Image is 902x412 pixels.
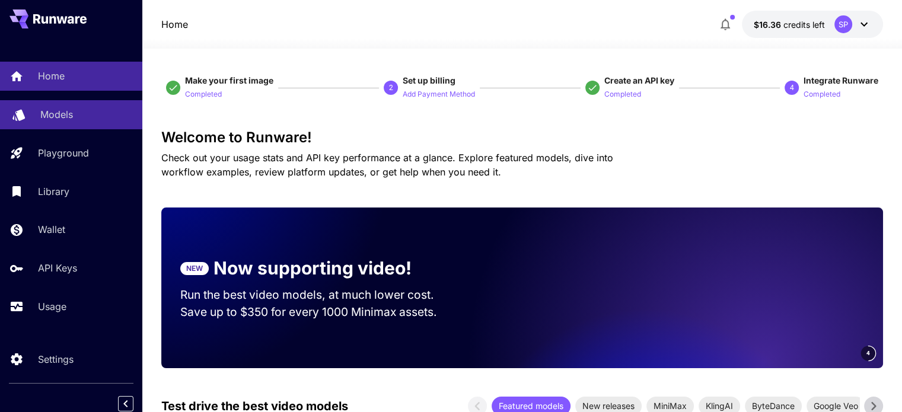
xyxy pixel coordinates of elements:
div: SP [834,15,852,33]
span: $16.36 [754,20,783,30]
button: Completed [185,87,222,101]
a: Home [161,17,188,31]
span: Set up billing [403,75,455,85]
p: Completed [804,89,840,100]
p: Completed [185,89,222,100]
p: 4 [789,82,793,93]
span: Google Veo [807,400,865,412]
h3: Welcome to Runware! [161,129,883,146]
span: Integrate Runware [804,75,878,85]
span: New releases [575,400,642,412]
span: Check out your usage stats and API key performance at a glance. Explore featured models, dive int... [161,152,613,178]
p: Usage [38,299,66,314]
p: Playground [38,146,89,160]
p: Add Payment Method [403,89,475,100]
span: Create an API key [604,75,674,85]
button: Completed [804,87,840,101]
p: 2 [389,82,393,93]
p: Now supporting video! [213,255,412,282]
span: ByteDance [745,400,802,412]
span: Featured models [492,400,570,412]
span: Make your first image [185,75,273,85]
p: NEW [186,263,203,274]
div: $16.36201 [754,18,825,31]
span: KlingAI [699,400,740,412]
button: Add Payment Method [403,87,475,101]
nav: breadcrumb [161,17,188,31]
button: Completed [604,87,641,101]
p: Wallet [38,222,65,237]
p: API Keys [38,261,77,275]
span: credits left [783,20,825,30]
p: Library [38,184,69,199]
p: Home [38,69,65,83]
p: Models [40,107,73,122]
p: Save up to $350 for every 1000 Minimax assets. [180,304,457,321]
span: MiniMax [646,400,694,412]
button: Collapse sidebar [118,396,133,411]
p: Run the best video models, at much lower cost. [180,286,457,304]
button: $16.36201SP [742,11,883,38]
p: Settings [38,352,74,366]
span: 4 [866,349,870,357]
p: Completed [604,89,641,100]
